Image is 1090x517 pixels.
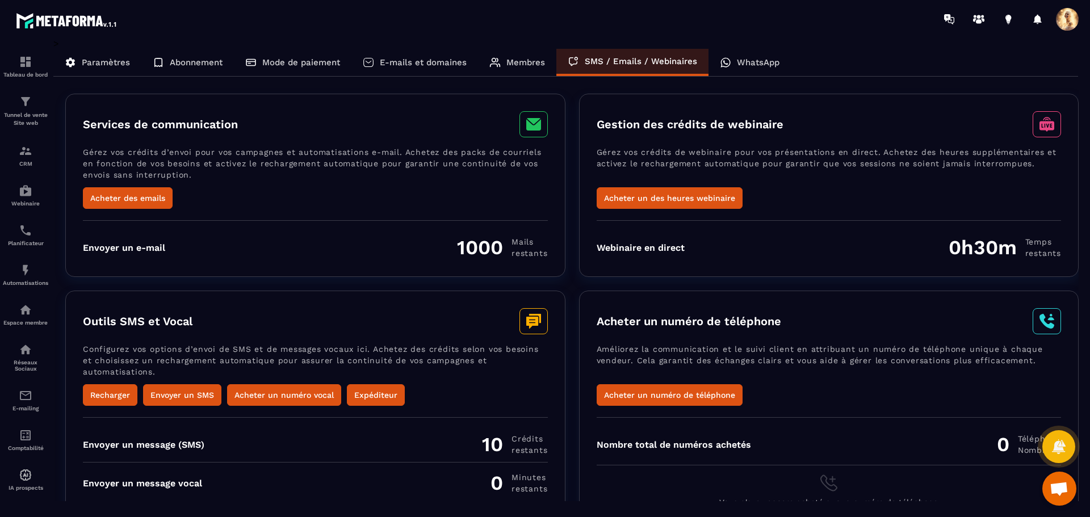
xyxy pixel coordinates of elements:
[83,117,238,131] h3: Services de communication
[719,498,938,507] span: Vous n'avez encore acheté aucun numéro de téléphone
[3,320,48,326] p: Espace membre
[1018,433,1061,444] span: Téléphone
[3,47,48,86] a: formationformationTableau de bord
[1025,236,1061,247] span: Temps
[262,57,340,68] p: Mode de paiement
[457,236,547,259] div: 1000
[3,175,48,215] a: automationsautomationsWebinaire
[1042,472,1076,506] a: Ouvrir le chat
[3,380,48,420] a: emailemailE-mailing
[227,384,341,406] button: Acheter un numéro vocal
[83,314,192,328] h3: Outils SMS et Vocal
[512,483,547,494] span: restants
[83,343,548,384] p: Configurez vos options d’envoi de SMS et de messages vocaux ici. Achetez des crédits selon vos be...
[83,478,202,489] div: Envoyer un message vocal
[3,334,48,380] a: social-networksocial-networkRéseaux Sociaux
[83,439,204,450] div: Envoyer un message (SMS)
[3,240,48,246] p: Planificateur
[19,263,32,277] img: automations
[997,432,1061,456] div: 0
[3,72,48,78] p: Tableau de bord
[3,111,48,127] p: Tunnel de vente Site web
[19,389,32,402] img: email
[512,236,547,247] span: Mails
[597,242,685,253] div: Webinaire en direct
[506,57,545,68] p: Membres
[19,343,32,356] img: social-network
[3,359,48,372] p: Réseaux Sociaux
[512,433,547,444] span: Crédits
[19,224,32,237] img: scheduler
[597,384,743,406] button: Acheter un numéro de téléphone
[19,428,32,442] img: accountant
[347,384,405,406] button: Expéditeur
[380,57,467,68] p: E-mails et domaines
[82,57,130,68] p: Paramètres
[512,472,547,483] span: minutes
[19,95,32,108] img: formation
[83,187,173,209] button: Acheter des emails
[3,485,48,491] p: IA prospects
[143,384,221,406] button: Envoyer un SMS
[3,280,48,286] p: Automatisations
[597,439,751,450] div: Nombre total de numéros achetés
[597,117,783,131] h3: Gestion des crédits de webinaire
[19,55,32,69] img: formation
[16,10,118,31] img: logo
[585,56,697,66] p: SMS / Emails / Webinaires
[1025,247,1061,259] span: restants
[3,86,48,136] a: formationformationTunnel de vente Site web
[597,314,781,328] h3: Acheter un numéro de téléphone
[3,200,48,207] p: Webinaire
[3,136,48,175] a: formationformationCRM
[482,432,547,456] div: 10
[737,57,779,68] p: WhatsApp
[83,384,137,406] button: Recharger
[597,343,1062,384] p: Améliorez la communication et le suivi client en attribuant un numéro de téléphone unique à chaqu...
[170,57,223,68] p: Abonnement
[949,236,1061,259] div: 0h30m
[512,444,547,456] span: restants
[83,146,548,187] p: Gérez vos crédits d’envoi pour vos campagnes et automatisations e-mail. Achetez des packs de cour...
[597,146,1062,187] p: Gérez vos crédits de webinaire pour vos présentations en direct. Achetez des heures supplémentair...
[19,303,32,317] img: automations
[3,295,48,334] a: automationsautomationsEspace membre
[83,242,165,253] div: Envoyer un e-mail
[19,144,32,158] img: formation
[19,184,32,197] img: automations
[597,187,743,209] button: Acheter un des heures webinaire
[19,468,32,482] img: automations
[3,420,48,460] a: accountantaccountantComptabilité
[3,255,48,295] a: automationsautomationsAutomatisations
[3,405,48,411] p: E-mailing
[491,471,547,495] div: 0
[3,215,48,255] a: schedulerschedulerPlanificateur
[512,247,547,259] span: restants
[1018,444,1061,456] span: Nombre
[3,445,48,451] p: Comptabilité
[3,161,48,167] p: CRM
